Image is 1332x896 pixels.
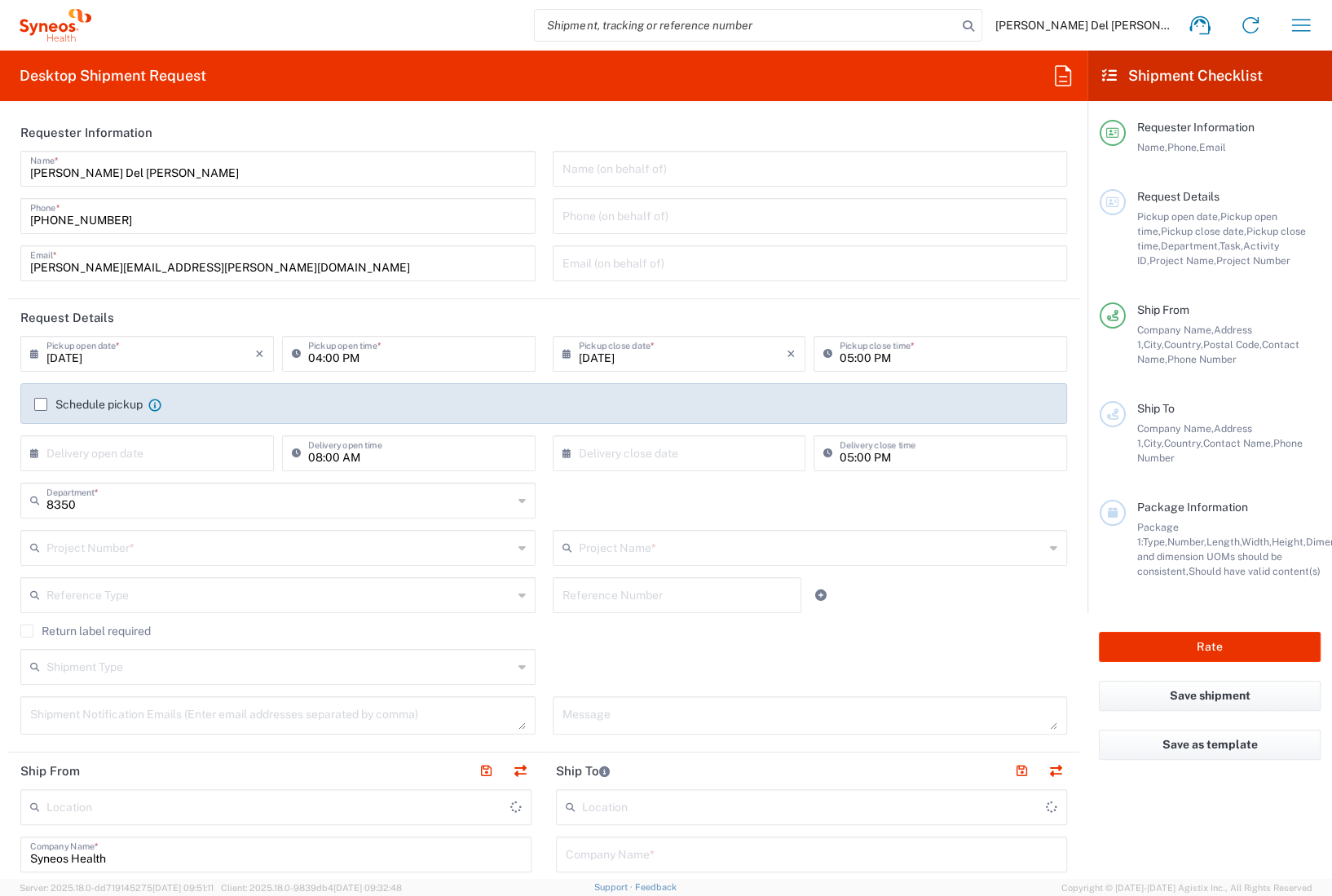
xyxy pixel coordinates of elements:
i: × [787,341,796,367]
span: [PERSON_NAME] Del [PERSON_NAME] [995,18,1175,33]
span: Server: 2025.18.0-dd719145275 [20,883,214,893]
span: Requester Information [1137,121,1255,134]
span: Package Information [1137,501,1248,514]
span: Project Name, [1149,254,1216,267]
h2: Ship To [556,763,610,779]
a: Feedback [635,882,677,892]
span: Client: 2025.18.0-9839db4 [221,883,402,893]
span: [DATE] 09:32:48 [333,883,402,893]
span: Postal Code, [1203,338,1262,351]
span: Email [1199,141,1226,153]
span: Type, [1143,536,1167,548]
span: Length, [1206,536,1242,548]
span: City, [1144,437,1164,449]
span: [DATE] 09:51:11 [152,883,214,893]
input: Shipment, tracking or reference number [535,10,957,41]
h2: Requester Information [20,125,152,141]
h2: Desktop Shipment Request [20,66,206,86]
span: Company Name, [1137,324,1214,336]
span: Task, [1220,240,1243,252]
button: Rate [1099,632,1321,662]
a: Add Reference [809,584,832,607]
i: × [255,341,264,367]
span: Copyright © [DATE]-[DATE] Agistix Inc., All Rights Reserved [1061,881,1312,895]
span: Ship To [1137,402,1175,415]
button: Save as template [1099,730,1321,760]
h2: Shipment Checklist [1102,66,1263,86]
span: Phone, [1167,141,1199,153]
h2: Ship From [20,763,80,779]
button: Save shipment [1099,681,1321,711]
label: Return label required [20,625,151,638]
span: Contact Name, [1203,437,1273,449]
span: Pickup close date, [1161,225,1246,237]
span: Pickup open date, [1137,210,1220,223]
span: Ship From [1137,303,1189,316]
span: Country, [1164,338,1203,351]
span: Project Number [1216,254,1290,267]
span: Company Name, [1137,422,1214,435]
span: Phone Number [1167,353,1237,365]
span: Width, [1242,536,1272,548]
span: Number, [1167,536,1206,548]
label: Schedule pickup [34,398,143,411]
a: Support [594,882,635,892]
span: Name, [1137,141,1167,153]
span: City, [1144,338,1164,351]
h2: Request Details [20,310,114,326]
span: Height, [1272,536,1306,548]
span: Should have valid content(s) [1189,565,1321,577]
span: Department, [1161,240,1220,252]
span: Request Details [1137,190,1220,203]
span: Package 1: [1137,521,1179,548]
span: Country, [1164,437,1203,449]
